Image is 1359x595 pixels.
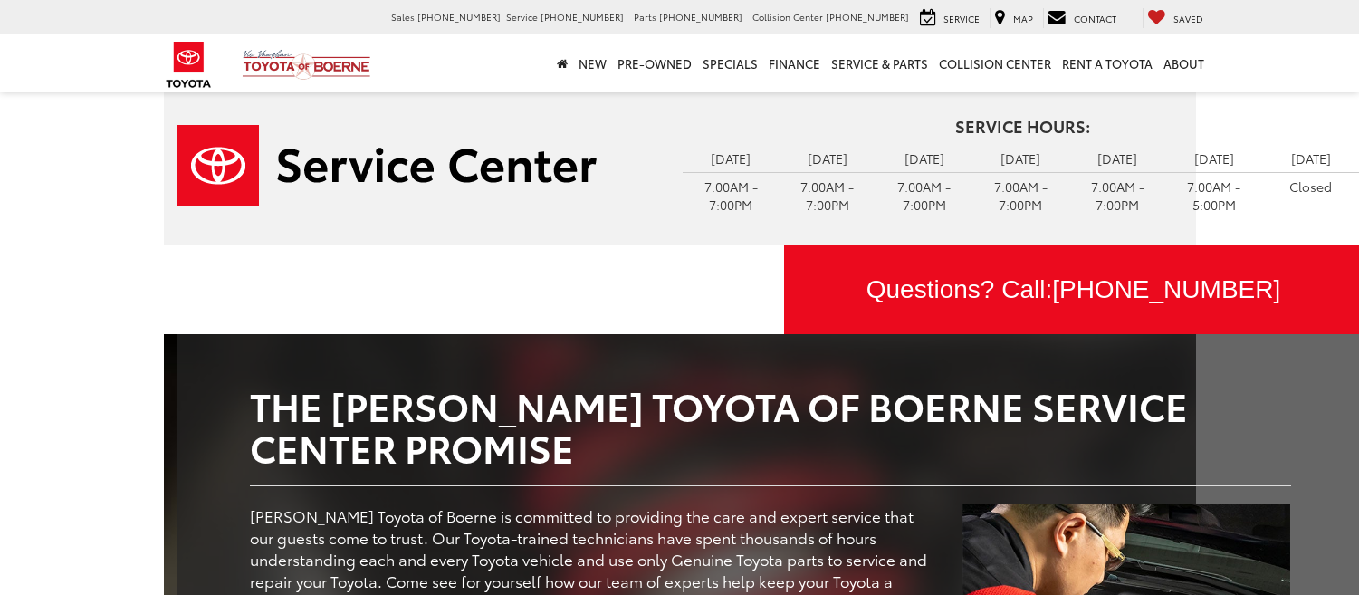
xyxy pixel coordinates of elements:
a: Service & Parts: Opens in a new tab [826,34,933,92]
td: [DATE] [1166,145,1263,172]
span: Saved [1173,12,1203,25]
td: 7:00AM - 5:00PM [1166,172,1263,218]
span: [PHONE_NUMBER] [417,10,501,24]
a: My Saved Vehicles [1143,8,1208,28]
a: About [1158,34,1210,92]
a: Collision Center [933,34,1057,92]
td: [DATE] [1262,145,1359,172]
td: [DATE] [1069,145,1166,172]
img: Toyota [155,35,223,94]
span: Contact [1074,12,1116,25]
span: Collision Center [752,10,823,24]
td: 7:00AM - 7:00PM [683,172,780,218]
a: Specials [697,34,763,92]
a: Pre-Owned [612,34,697,92]
a: Service [915,8,984,28]
a: Rent a Toyota [1057,34,1158,92]
span: [PHONE_NUMBER] [659,10,742,24]
span: [PHONE_NUMBER] [1052,275,1280,303]
td: 7:00AM - 7:00PM [1069,172,1166,218]
a: Finance [763,34,826,92]
td: Closed [1262,172,1359,200]
span: Map [1013,12,1033,25]
span: Sales [391,10,415,24]
img: Vic Vaughan Toyota of Boerne [242,49,371,81]
td: 7:00AM - 7:00PM [876,172,972,218]
a: New [573,34,612,92]
span: [PHONE_NUMBER] [826,10,909,24]
img: Service Center | Vic Vaughan Toyota of Boerne in Boerne TX [177,125,597,206]
span: Parts [634,10,656,24]
a: Service Center | Vic Vaughan Toyota of Boerne in Boerne TX [177,125,656,206]
td: [DATE] [683,145,780,172]
span: Service [506,10,538,24]
span: Service [943,12,980,25]
a: Home [551,34,573,92]
td: 7:00AM - 7:00PM [780,172,876,218]
td: [DATE] [876,145,972,172]
h2: The [PERSON_NAME] Toyota of Boerne Service Center Promise [250,384,1291,467]
a: Contact [1043,8,1121,28]
span: [PHONE_NUMBER] [541,10,624,24]
td: [DATE] [972,145,1069,172]
td: [DATE] [780,145,876,172]
td: 7:00AM - 7:00PM [972,172,1069,218]
a: Map [990,8,1038,28]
